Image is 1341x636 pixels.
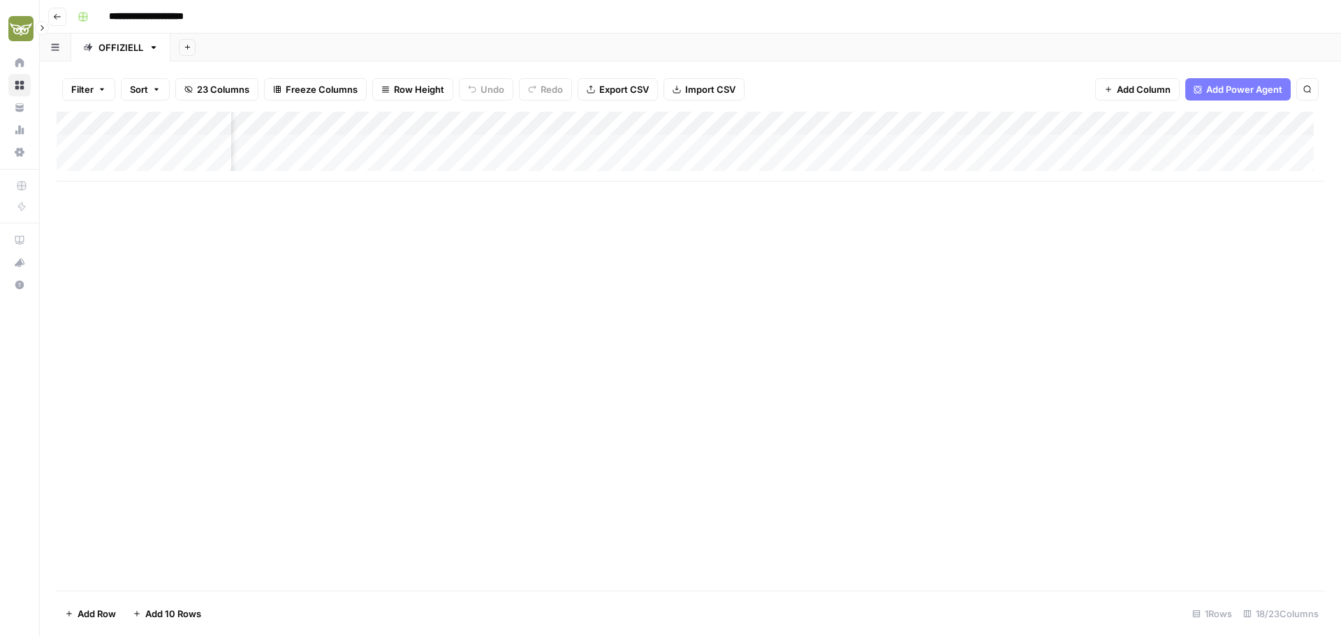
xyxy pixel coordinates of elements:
button: Add Row [57,602,124,625]
button: Add 10 Rows [124,602,210,625]
button: Sort [121,78,170,101]
button: What's new? [8,251,31,274]
button: Add Power Agent [1185,78,1291,101]
div: 1 Rows [1187,602,1238,625]
button: Redo [519,78,572,101]
a: Usage [8,119,31,141]
button: Filter [62,78,115,101]
button: Import CSV [664,78,745,101]
button: Export CSV [578,78,658,101]
span: Sort [130,82,148,96]
button: 23 Columns [175,78,258,101]
span: Add 10 Rows [145,607,201,621]
span: Export CSV [599,82,649,96]
span: Add Row [78,607,116,621]
a: Your Data [8,96,31,119]
button: Workspace: Evergreen Media [8,11,31,46]
div: OFFIZIELL [98,40,143,54]
img: Evergreen Media Logo [8,16,34,41]
button: Freeze Columns [264,78,367,101]
span: Import CSV [685,82,735,96]
span: Redo [541,82,563,96]
span: Add Column [1117,82,1171,96]
button: Undo [459,78,513,101]
span: Filter [71,82,94,96]
button: Add Column [1095,78,1180,101]
a: OFFIZIELL [71,34,170,61]
span: 23 Columns [197,82,249,96]
a: AirOps Academy [8,229,31,251]
button: Help + Support [8,274,31,296]
button: Row Height [372,78,453,101]
div: 18/23 Columns [1238,602,1324,625]
a: Browse [8,74,31,96]
span: Row Height [394,82,444,96]
span: Add Power Agent [1206,82,1282,96]
div: What's new? [9,252,30,273]
span: Freeze Columns [286,82,358,96]
span: Undo [481,82,504,96]
a: Settings [8,141,31,163]
a: Home [8,52,31,74]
